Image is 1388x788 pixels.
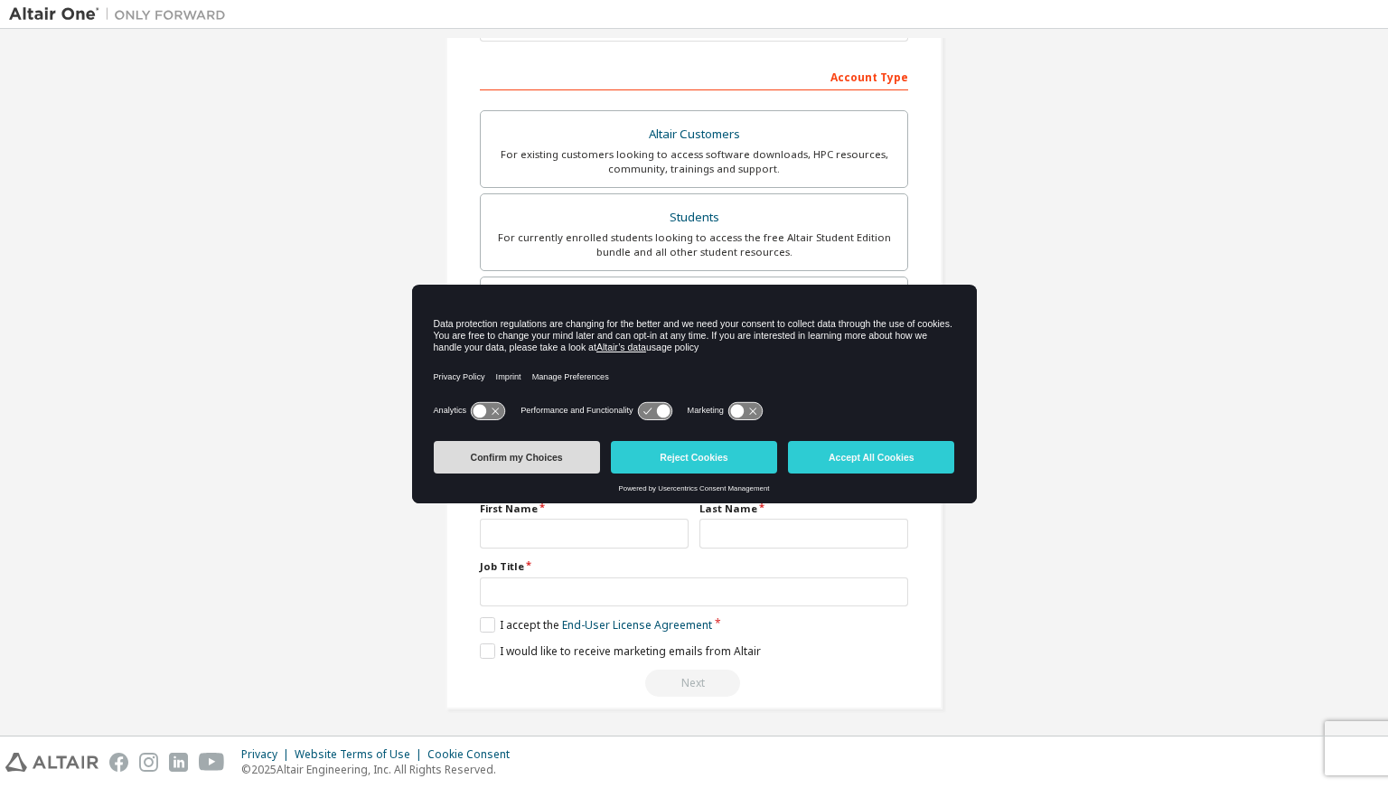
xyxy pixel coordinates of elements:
[480,617,712,633] label: I accept the
[492,147,896,176] div: For existing customers looking to access software downloads, HPC resources, community, trainings ...
[562,617,712,633] a: End-User License Agreement
[492,230,896,259] div: For currently enrolled students looking to access the free Altair Student Edition bundle and all ...
[241,747,295,762] div: Privacy
[480,61,908,90] div: Account Type
[169,753,188,772] img: linkedin.svg
[427,747,520,762] div: Cookie Consent
[492,205,896,230] div: Students
[480,643,761,659] label: I would like to receive marketing emails from Altair
[480,502,689,516] label: First Name
[199,753,225,772] img: youtube.svg
[9,5,235,23] img: Altair One
[241,762,520,777] p: © 2025 Altair Engineering, Inc. All Rights Reserved.
[492,122,896,147] div: Altair Customers
[5,753,98,772] img: altair_logo.svg
[109,753,128,772] img: facebook.svg
[295,747,427,762] div: Website Terms of Use
[699,502,908,516] label: Last Name
[139,753,158,772] img: instagram.svg
[480,559,908,574] label: Job Title
[480,670,908,697] div: Read and acccept EULA to continue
